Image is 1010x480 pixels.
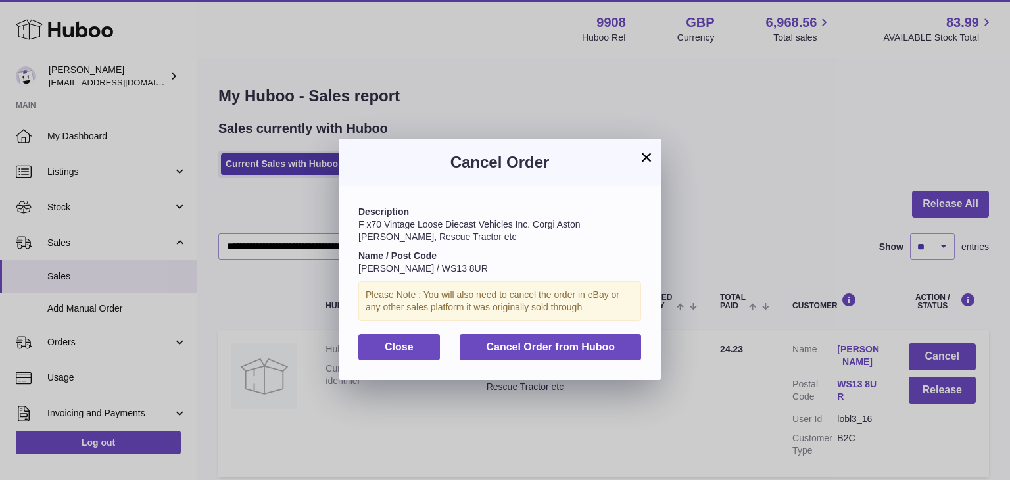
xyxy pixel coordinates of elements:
[638,149,654,165] button: ×
[358,219,581,242] span: F x70 Vintage Loose Diecast Vehicles Inc. Corgi Aston [PERSON_NAME], Rescue Tractor etc
[358,281,641,321] div: Please Note : You will also need to cancel the order in eBay or any other sales platform it was o...
[486,341,615,352] span: Cancel Order from Huboo
[358,251,437,261] strong: Name / Post Code
[358,263,488,274] span: [PERSON_NAME] / WS13 8UR
[358,334,440,361] button: Close
[358,206,409,217] strong: Description
[460,334,641,361] button: Cancel Order from Huboo
[358,152,641,173] h3: Cancel Order
[385,341,414,352] span: Close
